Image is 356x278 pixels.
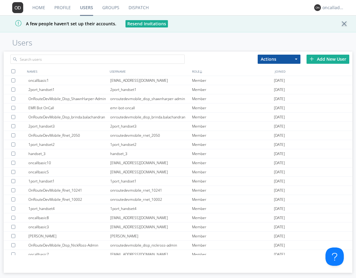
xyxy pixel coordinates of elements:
[4,140,353,149] a: 1port_handset21port_handset2Member[DATE]
[4,177,353,186] a: 1port_handset11port_handset1Member[DATE]
[192,232,274,240] div: Member
[110,103,192,112] div: emr-bot-oncall
[274,113,285,122] span: [DATE]
[192,76,274,85] div: Member
[110,204,192,213] div: 1port_handset4
[110,122,192,131] div: 2port_handset3
[192,122,274,131] div: Member
[274,85,285,94] span: [DATE]
[307,55,349,64] div: Add New User
[322,5,345,11] div: oncalladmin4
[110,241,192,250] div: onroutedevmobile_disp_nickross-admin
[110,113,192,121] div: onroutedevmobile_disp_brinda.balachandran
[4,103,353,113] a: EMR Bot OnCallemr-bot-oncallMember[DATE]
[274,204,285,213] span: [DATE]
[4,195,353,204] a: OnRouteDevMobile_Rnet_10002onroutedevmobile_rnet_10002Member[DATE]
[274,177,285,186] span: [DATE]
[110,85,192,94] div: 2port_handset1
[325,247,344,266] iframe: Toggle Customer Support
[274,222,285,232] span: [DATE]
[274,213,285,222] span: [DATE]
[274,195,285,204] span: [DATE]
[28,195,110,204] div: OnRouteDevMobile_Rnet_10002
[28,94,110,103] div: OnRouteDevMobile_Disp_ShawnHarper-Admin
[274,168,285,177] span: [DATE]
[274,250,285,259] span: [DATE]
[12,38,356,47] h1: Users
[28,149,110,158] div: handset_3
[4,241,353,250] a: OnRouteDevMobile_Disp_NickRoss-Adminonroutedevmobile_disp_nickross-adminMember[DATE]
[4,222,353,232] a: oncallbasic3[EMAIL_ADDRESS][DOMAIN_NAME]Member[DATE]
[192,186,274,195] div: Member
[25,67,108,76] div: NAMES
[274,76,285,85] span: [DATE]
[110,213,192,222] div: [EMAIL_ADDRESS][DOMAIN_NAME]
[192,204,274,213] div: Member
[192,131,274,140] div: Member
[110,195,192,204] div: onroutedevmobile_rnet_10002
[28,158,110,167] div: oncallbasic10
[192,149,274,158] div: Member
[28,113,110,121] div: OnRouteDevMobile_Disp_brinda.balachandran
[274,158,285,168] span: [DATE]
[110,186,192,195] div: onroutedevmobile_rnet_10241
[274,241,285,250] span: [DATE]
[192,222,274,231] div: Member
[10,55,185,64] input: Search users
[110,140,192,149] div: 1port_handset2
[28,85,110,94] div: 2port_handset1
[192,140,274,149] div: Member
[110,177,192,186] div: 1port_handset1
[314,4,321,11] img: 373638.png
[274,94,285,103] span: [DATE]
[192,168,274,176] div: Member
[28,122,110,131] div: 2port_handset3
[12,2,23,13] img: 373638.png
[274,140,285,149] span: [DATE]
[4,131,353,140] a: OnRouteDevMobile_Rnet_2050onroutedevmobile_rnet_2050Member[DATE]
[28,177,110,186] div: 1port_handset1
[28,131,110,140] div: OnRouteDevMobile_Rnet_2050
[4,149,353,158] a: handset_3handset_3Member[DATE]
[274,103,285,113] span: [DATE]
[4,232,353,241] a: [PERSON_NAME][PERSON_NAME]Member[DATE]
[273,67,356,76] div: JOINED
[274,131,285,140] span: [DATE]
[110,76,192,85] div: [EMAIL_ADDRESS][DOMAIN_NAME]
[4,168,353,177] a: oncallbasic5[EMAIL_ADDRESS][DOMAIN_NAME]Member[DATE]
[192,213,274,222] div: Member
[4,250,353,259] a: oncallbasic7[EMAIL_ADDRESS][DOMAIN_NAME]Member[DATE]
[28,76,110,85] div: oncallbasic1
[4,94,353,103] a: OnRouteDevMobile_Disp_ShawnHarper-Adminonroutedevmobile_disp_shawnharper-adminMember[DATE]
[192,177,274,186] div: Member
[4,186,353,195] a: OnRouteDevMobile_Rnet_10241onroutedevmobile_rnet_10241Member[DATE]
[192,195,274,204] div: Member
[110,158,192,167] div: [EMAIL_ADDRESS][DOMAIN_NAME]
[28,222,110,231] div: oncallbasic3
[274,232,285,241] span: [DATE]
[4,122,353,131] a: 2port_handset32port_handset3Member[DATE]
[110,94,192,103] div: onroutedevmobile_disp_shawnharper-admin
[192,85,274,94] div: Member
[274,186,285,195] span: [DATE]
[110,131,192,140] div: onroutedevmobile_rnet_2050
[108,67,191,76] div: USERNAME
[274,149,285,158] span: [DATE]
[4,158,353,168] a: oncallbasic10[EMAIL_ADDRESS][DOMAIN_NAME]Member[DATE]
[4,85,353,94] a: 2port_handset12port_handset1Member[DATE]
[192,241,274,250] div: Member
[4,213,353,222] a: oncallbasic8[EMAIL_ADDRESS][DOMAIN_NAME]Member[DATE]
[28,213,110,222] div: oncallbasic8
[125,20,168,27] button: Resend Invitations
[110,168,192,176] div: [EMAIL_ADDRESS][DOMAIN_NAME]
[110,222,192,231] div: [EMAIL_ADDRESS][DOMAIN_NAME]
[28,204,110,213] div: 1port_handset4
[4,113,353,122] a: OnRouteDevMobile_Disp_brinda.balachandranonroutedevmobile_disp_brinda.balachandranMember[DATE]
[258,55,300,64] button: Actions
[274,122,285,131] span: [DATE]
[4,76,353,85] a: oncallbasic1[EMAIL_ADDRESS][DOMAIN_NAME]Member[DATE]
[110,232,192,240] div: [PERSON_NAME]
[4,204,353,213] a: 1port_handset41port_handset4Member[DATE]
[28,168,110,176] div: oncallbasic5
[28,241,110,250] div: OnRouteDevMobile_Disp_NickRoss-Admin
